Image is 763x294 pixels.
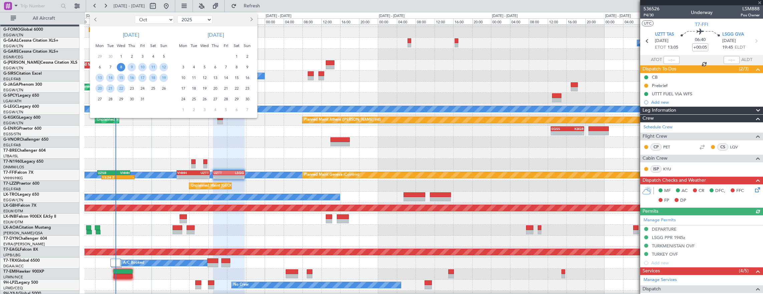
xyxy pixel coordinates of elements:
[199,94,210,104] div: 26-11-2025
[148,83,159,94] div: 25-10-2025
[179,106,187,114] span: 1
[126,94,137,104] div: 30-10-2025
[116,51,126,62] div: 1-10-2025
[160,84,168,93] span: 26
[128,74,136,82] span: 16
[126,83,137,94] div: 23-10-2025
[106,63,114,71] span: 7
[210,94,221,104] div: 27-11-2025
[95,84,104,93] span: 20
[178,62,189,72] div: 3-11-2025
[247,14,255,25] button: Next month
[190,63,198,71] span: 4
[116,83,126,94] div: 22-10-2025
[189,104,199,115] div: 2-12-2025
[95,63,104,71] span: 6
[178,94,189,104] div: 24-11-2025
[128,84,136,93] span: 23
[199,104,210,115] div: 3-12-2025
[94,62,105,72] div: 6-10-2025
[200,63,209,71] span: 5
[243,74,251,82] span: 16
[231,72,242,83] div: 15-11-2025
[137,51,148,62] div: 3-10-2025
[179,74,187,82] span: 10
[243,84,251,93] span: 23
[138,52,147,61] span: 3
[160,52,168,61] span: 5
[149,52,157,61] span: 4
[242,62,253,72] div: 9-11-2025
[190,95,198,103] span: 25
[160,74,168,82] span: 19
[231,94,242,104] div: 29-11-2025
[211,95,219,103] span: 27
[138,74,147,82] span: 17
[105,51,116,62] div: 30-9-2025
[137,40,148,51] div: Fri
[95,95,104,103] span: 27
[231,104,242,115] div: 6-12-2025
[128,52,136,61] span: 2
[179,63,187,71] span: 3
[95,52,104,61] span: 29
[189,94,199,104] div: 25-11-2025
[221,104,231,115] div: 5-12-2025
[242,104,253,115] div: 7-12-2025
[243,63,251,71] span: 9
[92,14,100,25] button: Previous month
[105,62,116,72] div: 7-10-2025
[190,84,198,93] span: 18
[232,84,241,93] span: 22
[148,62,159,72] div: 11-10-2025
[221,62,231,72] div: 7-11-2025
[210,104,221,115] div: 4-12-2025
[105,40,116,51] div: Tue
[222,95,230,103] span: 28
[178,83,189,94] div: 17-11-2025
[221,83,231,94] div: 21-11-2025
[243,95,251,103] span: 30
[149,84,157,93] span: 25
[159,62,169,72] div: 12-10-2025
[199,72,210,83] div: 12-11-2025
[231,83,242,94] div: 22-11-2025
[242,51,253,62] div: 2-11-2025
[159,83,169,94] div: 26-10-2025
[232,106,241,114] span: 6
[126,62,137,72] div: 9-10-2025
[137,94,148,104] div: 31-10-2025
[138,63,147,71] span: 10
[148,51,159,62] div: 4-10-2025
[149,63,157,71] span: 11
[94,72,105,83] div: 13-10-2025
[231,62,242,72] div: 8-11-2025
[222,106,230,114] span: 5
[105,72,116,83] div: 14-10-2025
[138,95,147,103] span: 31
[222,74,230,82] span: 14
[95,74,104,82] span: 13
[243,106,251,114] span: 7
[159,51,169,62] div: 5-10-2025
[94,51,105,62] div: 29-9-2025
[178,72,189,83] div: 10-11-2025
[135,16,174,24] select: Select month
[137,62,148,72] div: 10-10-2025
[232,52,241,61] span: 1
[106,52,114,61] span: 30
[105,83,116,94] div: 21-10-2025
[199,40,210,51] div: Wed
[210,72,221,83] div: 13-11-2025
[159,40,169,51] div: Sun
[94,94,105,104] div: 27-10-2025
[242,40,253,51] div: Sun
[159,72,169,83] div: 19-10-2025
[211,106,219,114] span: 4
[177,16,212,24] select: Select year
[200,84,209,93] span: 19
[106,84,114,93] span: 21
[221,72,231,83] div: 14-11-2025
[221,40,231,51] div: Fri
[200,95,209,103] span: 26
